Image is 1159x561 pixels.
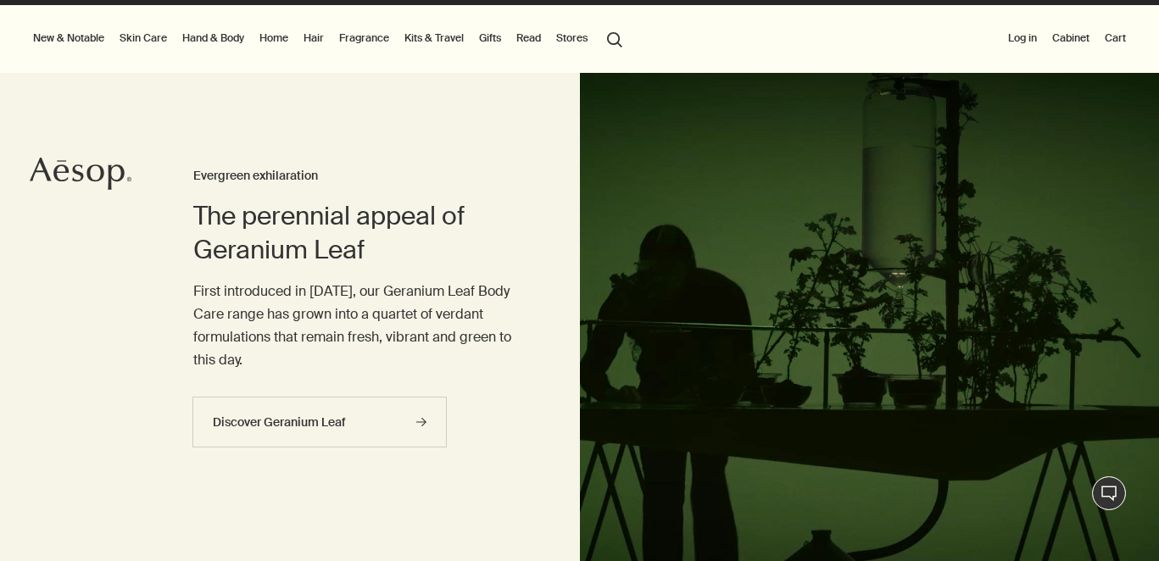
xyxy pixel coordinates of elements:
a: Hair [300,28,327,48]
nav: supplementary [1005,5,1129,73]
a: Hand & Body [179,28,248,48]
button: Log in [1005,28,1040,48]
a: Gifts [476,28,504,48]
nav: primary [30,5,630,73]
button: Open search [599,22,630,54]
svg: Aesop [30,157,131,191]
a: Discover Geranium Leaf [192,397,447,447]
a: Kits & Travel [401,28,467,48]
button: Live Assistance [1092,476,1126,510]
button: Cart [1101,28,1129,48]
button: New & Notable [30,28,108,48]
a: Aesop [30,157,131,195]
a: Fragrance [336,28,393,48]
h2: The perennial appeal of Geranium Leaf [193,199,512,267]
h3: Evergreen exhilaration [193,166,512,186]
button: Stores [553,28,591,48]
a: Cabinet [1049,28,1093,48]
a: Read [513,28,544,48]
p: First introduced in [DATE], our Geranium Leaf Body Care range has grown into a quartet of verdant... [193,280,512,372]
a: Skin Care [116,28,170,48]
a: Home [256,28,292,48]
